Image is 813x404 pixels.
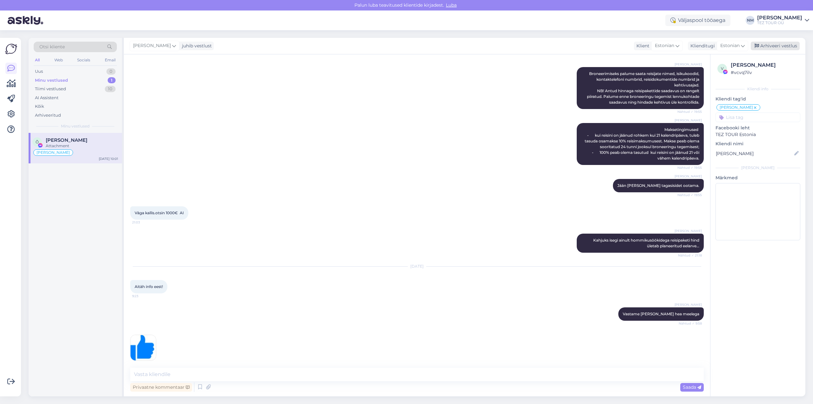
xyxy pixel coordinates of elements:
span: 9:23 [132,294,156,298]
span: Nähtud ✓ 21:18 [678,253,702,258]
div: # vcvq7ilv [731,69,798,76]
input: Lisa nimi [716,150,793,157]
input: Lisa tag [716,113,800,122]
div: Web [53,56,64,64]
div: 10 [105,86,116,92]
span: Nähtud ✓ 19:55 [677,109,702,114]
div: [PERSON_NAME] [757,15,802,20]
div: Väljaspool tööaega [665,15,730,26]
span: Nähtud ✓ 9:58 [678,321,702,326]
span: Õ [36,140,39,144]
div: Socials [76,56,91,64]
span: Õie Pavelson [46,137,87,143]
div: [DATE] [130,264,704,269]
p: TEZ TOUR Estonia [716,131,800,138]
img: Askly Logo [5,43,17,55]
span: [PERSON_NAME] [675,118,702,123]
span: 10:01 [132,361,156,366]
div: Klienditugi [688,43,715,49]
span: Luba [444,2,459,8]
p: Märkmed [716,175,800,181]
div: [PERSON_NAME] [731,61,798,69]
span: Saada [683,384,701,390]
span: Kahjuks isegi ainult hommikusöökidega reisipaketi hind ületab planeeritud eelarve... [593,238,700,248]
img: Attachment [131,335,156,360]
span: Vastame [PERSON_NAME] hea meelega [623,312,699,316]
div: TEZ TOUR OÜ [757,20,802,25]
span: Nähtud ✓ 19:55 [677,193,702,197]
div: Email [104,56,117,64]
span: [PERSON_NAME] [675,302,702,307]
div: 1 [108,77,116,84]
span: Minu vestlused [61,123,90,129]
span: Aitäh info eest! [135,284,163,289]
span: [PERSON_NAME] [133,42,171,49]
span: Estonian [655,42,674,49]
div: Minu vestlused [35,77,68,84]
div: Kliendi info [716,86,800,92]
div: juhib vestlust [179,43,212,49]
div: Privaatne kommentaar [130,383,192,392]
div: [PERSON_NAME] [716,165,800,171]
span: Nähtud ✓ 19:55 [677,165,702,170]
div: AI Assistent [35,95,58,101]
div: All [34,56,41,64]
div: 0 [106,68,116,75]
span: Otsi kliente [39,44,65,50]
div: Arhiveeritud [35,112,61,119]
span: Jään [PERSON_NAME] tagasisidet ootama. [617,183,699,188]
div: Attachment [46,143,118,149]
span: 21:03 [132,220,156,225]
span: v [721,66,723,71]
span: [PERSON_NAME] [37,151,70,154]
span: [PERSON_NAME] [675,174,702,179]
span: Broneerimiseks palume saata reisijate nimed, isikukoodid, kontaktelefoni numbrid, reisidokumentid... [587,71,700,105]
span: [PERSON_NAME] [675,229,702,233]
p: Kliendi tag'id [716,96,800,102]
div: NM [746,16,755,25]
div: Uus [35,68,43,75]
span: Estonian [720,42,740,49]
div: Arhiveeri vestlus [751,42,800,50]
div: Klient [634,43,649,49]
p: Kliendi nimi [716,140,800,147]
span: [PERSON_NAME] [720,106,753,109]
p: Facebooki leht [716,125,800,131]
a: [PERSON_NAME]TEZ TOUR OÜ [757,15,809,25]
span: Väga kallis.otsin 1000€ AI [135,210,184,215]
div: Kõik [35,103,44,110]
span: [PERSON_NAME] [675,62,702,67]
div: [DATE] 10:01 [99,156,118,161]
div: Tiimi vestlused [35,86,66,92]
